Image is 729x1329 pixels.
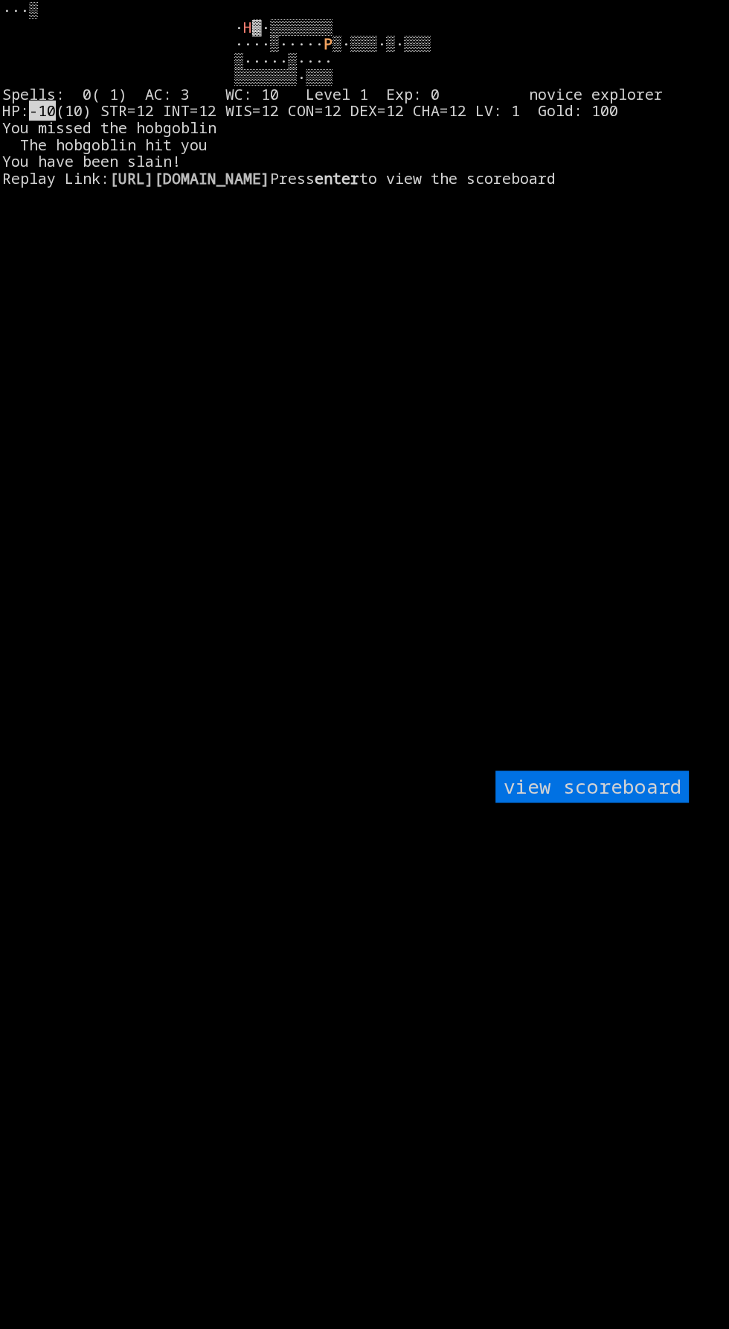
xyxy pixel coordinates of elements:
[495,771,689,803] input: view scoreboard
[109,168,270,188] a: [URL][DOMAIN_NAME]
[243,17,252,37] font: H
[324,34,333,54] font: P
[29,101,56,121] mark: -10
[315,168,359,188] b: enter
[2,2,716,401] larn: ···▒ · ▓·▒▒▒▒▒▒▒ ····▒····· ▒·▒▒▒·▒·▒▒▒ ▒·····▒···· ▒▒▒▒▒▒▒·▒▒▒ Spells: 0( 1) AC: 3 WC: 10 Level ...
